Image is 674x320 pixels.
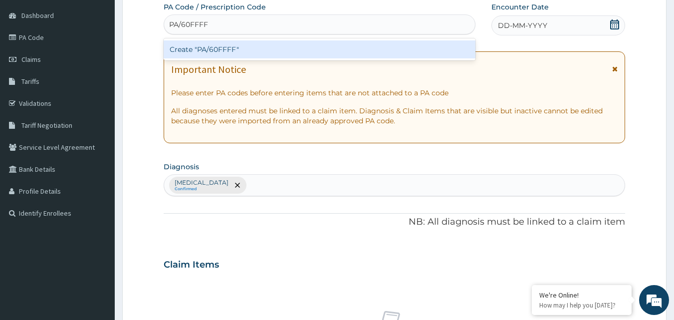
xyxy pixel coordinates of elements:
[164,216,626,229] p: NB: All diagnosis must be linked to a claim item
[21,11,54,20] span: Dashboard
[539,301,624,310] p: How may I help you today?
[5,214,190,249] textarea: Type your message and hit 'Enter'
[164,260,219,271] h3: Claim Items
[21,55,41,64] span: Claims
[21,77,39,86] span: Tariffs
[164,5,188,29] div: Minimize live chat window
[171,106,618,126] p: All diagnoses entered must be linked to a claim item. Diagnosis & Claim Items that are visible bu...
[539,291,624,300] div: We're Online!
[164,2,266,12] label: PA Code / Prescription Code
[21,121,72,130] span: Tariff Negotiation
[171,88,618,98] p: Please enter PA codes before entering items that are not attached to a PA code
[164,40,476,58] div: Create "PA/60FFFF"
[491,2,549,12] label: Encounter Date
[171,64,246,75] h1: Important Notice
[18,50,40,75] img: d_794563401_company_1708531726252_794563401
[164,162,199,172] label: Diagnosis
[58,96,138,197] span: We're online!
[498,20,547,30] span: DD-MM-YYYY
[52,56,168,69] div: Chat with us now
